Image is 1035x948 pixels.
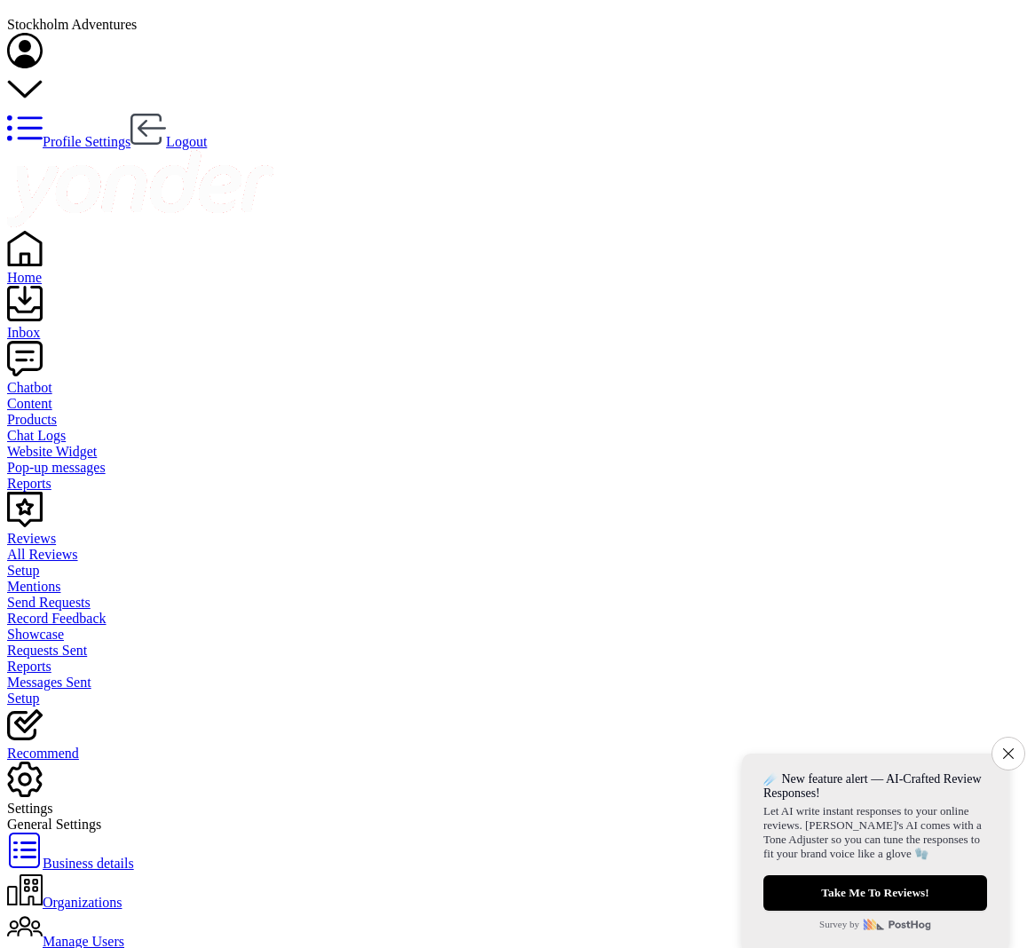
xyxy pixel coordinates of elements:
[7,444,1028,460] a: Website Widget
[7,460,1028,476] a: Pop-up messages
[7,380,1028,396] div: Chatbot
[7,476,1028,492] a: Reports
[7,396,1028,412] a: Content
[7,364,1028,396] a: Chatbot
[7,675,1028,691] a: Messages Sent
[7,17,1028,33] div: Stockholm Adventures
[7,659,1028,675] a: Reports
[7,643,1028,659] a: Requests Sent
[7,801,1028,817] div: Settings
[7,150,273,227] img: yonder-white-logo.png
[43,895,122,910] span: Organizations
[7,270,1028,286] div: Home
[7,563,1028,579] a: Setup
[43,856,134,871] span: Business details
[7,579,1028,595] a: Mentions
[7,691,1028,707] a: Setup
[7,730,1028,762] a: Recommend
[7,515,1028,547] a: Reviews
[130,134,207,149] a: Logout
[7,325,1028,341] div: Inbox
[7,746,1028,762] div: Recommend
[7,595,1028,611] a: Send Requests
[7,428,1028,444] a: Chat Logs
[7,856,134,871] a: Business details
[7,254,1028,286] a: Home
[7,531,1028,547] div: Reviews
[7,611,1028,627] a: Record Feedback
[7,627,1028,643] a: Showcase
[7,309,1028,341] a: Inbox
[7,895,122,910] a: Organizations
[7,412,1028,428] a: Products
[7,817,101,832] span: General Settings
[7,547,1028,563] a: All Reviews
[7,134,130,149] a: Profile Settings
